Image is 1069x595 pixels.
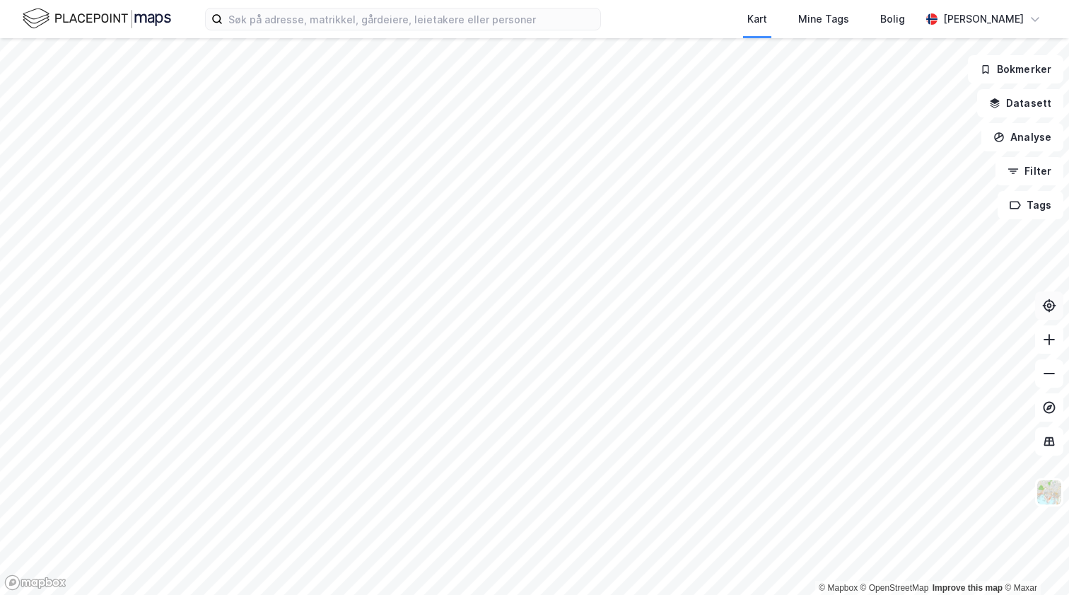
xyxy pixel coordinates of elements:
[798,11,849,28] div: Mine Tags
[998,191,1063,219] button: Tags
[998,527,1069,595] iframe: Chat Widget
[747,11,767,28] div: Kart
[968,55,1063,83] button: Bokmerker
[977,89,1063,117] button: Datasett
[819,583,858,593] a: Mapbox
[880,11,905,28] div: Bolig
[933,583,1003,593] a: Improve this map
[223,8,600,30] input: Søk på adresse, matrikkel, gårdeiere, leietakere eller personer
[23,6,171,31] img: logo.f888ab2527a4732fd821a326f86c7f29.svg
[943,11,1024,28] div: [PERSON_NAME]
[981,123,1063,151] button: Analyse
[995,157,1063,185] button: Filter
[860,583,929,593] a: OpenStreetMap
[4,574,66,591] a: Mapbox homepage
[1036,479,1063,506] img: Z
